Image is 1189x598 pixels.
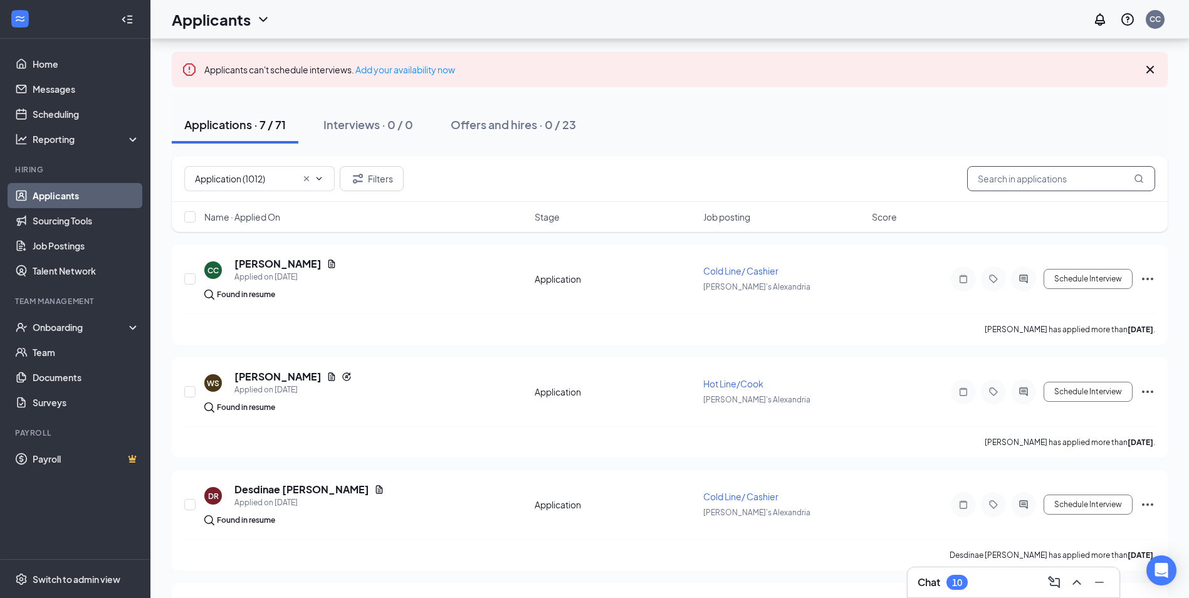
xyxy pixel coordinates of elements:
[33,365,140,390] a: Documents
[208,491,219,501] div: DR
[195,172,296,186] input: All Stages
[872,211,897,223] span: Score
[15,133,28,145] svg: Analysis
[121,13,134,26] svg: Collapse
[1044,572,1064,592] button: ComposeMessage
[207,378,219,389] div: WS
[1092,575,1107,590] svg: Minimize
[986,500,1001,510] svg: Tag
[374,485,384,495] svg: Document
[956,500,971,510] svg: Note
[33,573,120,585] div: Switch to admin view
[1150,14,1161,24] div: CC
[1016,387,1031,397] svg: ActiveChat
[256,12,271,27] svg: ChevronDown
[14,13,26,25] svg: WorkstreamLogo
[1140,271,1155,286] svg: Ellipses
[217,288,275,301] div: Found in resume
[234,496,384,509] div: Applied on [DATE]
[33,340,140,365] a: Team
[703,395,810,404] span: [PERSON_NAME]'s Alexandria
[952,577,962,588] div: 10
[15,296,137,307] div: Team Management
[703,378,763,389] span: Hot Line/Cook
[1067,572,1087,592] button: ChevronUp
[703,491,778,502] span: Cold Line/ Cashier
[33,321,129,333] div: Onboarding
[340,166,404,191] button: Filter Filters
[327,372,337,382] svg: Document
[33,133,140,145] div: Reporting
[15,573,28,585] svg: Settings
[986,387,1001,397] svg: Tag
[204,211,280,223] span: Name · Applied On
[535,386,696,398] div: Application
[33,76,140,102] a: Messages
[323,117,413,132] div: Interviews · 0 / 0
[985,437,1155,448] p: [PERSON_NAME] has applied more than .
[1146,555,1176,585] div: Open Intercom Messenger
[967,166,1155,191] input: Search in applications
[33,390,140,415] a: Surveys
[314,174,324,184] svg: ChevronDown
[217,514,275,527] div: Found in resume
[1128,550,1153,560] b: [DATE]
[15,164,137,175] div: Hiring
[33,51,140,76] a: Home
[956,387,971,397] svg: Note
[217,401,275,414] div: Found in resume
[172,9,251,30] h1: Applicants
[33,233,140,258] a: Job Postings
[204,290,214,300] img: search.bf7aa3482b7795d4f01b.svg
[204,515,214,525] img: search.bf7aa3482b7795d4f01b.svg
[301,174,312,184] svg: Cross
[918,575,940,589] h3: Chat
[1016,500,1031,510] svg: ActiveChat
[1016,274,1031,284] svg: ActiveChat
[15,428,137,438] div: Payroll
[1044,495,1133,515] button: Schedule Interview
[234,271,337,283] div: Applied on [DATE]
[703,211,750,223] span: Job posting
[956,274,971,284] svg: Note
[234,384,352,396] div: Applied on [DATE]
[1128,438,1153,447] b: [DATE]
[1069,575,1084,590] svg: ChevronUp
[535,498,696,511] div: Application
[986,274,1001,284] svg: Tag
[451,117,576,132] div: Offers and hires · 0 / 23
[535,273,696,285] div: Application
[703,282,810,291] span: [PERSON_NAME]'s Alexandria
[33,102,140,127] a: Scheduling
[204,402,214,412] img: search.bf7aa3482b7795d4f01b.svg
[204,64,455,75] span: Applicants can't schedule interviews.
[33,258,140,283] a: Talent Network
[1089,572,1109,592] button: Minimize
[1092,12,1108,27] svg: Notifications
[535,211,560,223] span: Stage
[703,508,810,517] span: [PERSON_NAME]'s Alexandria
[985,324,1155,335] p: [PERSON_NAME] has applied more than .
[1140,384,1155,399] svg: Ellipses
[234,370,322,384] h5: [PERSON_NAME]
[1134,174,1144,184] svg: MagnifyingGlass
[182,62,197,77] svg: Error
[207,265,219,276] div: CC
[1120,12,1135,27] svg: QuestionInfo
[1143,62,1158,77] svg: Cross
[234,257,322,271] h5: [PERSON_NAME]
[342,372,352,382] svg: Reapply
[184,117,286,132] div: Applications · 7 / 71
[33,208,140,233] a: Sourcing Tools
[355,64,455,75] a: Add your availability now
[1047,575,1062,590] svg: ComposeMessage
[234,483,369,496] h5: Desdinae [PERSON_NAME]
[1140,497,1155,512] svg: Ellipses
[327,259,337,269] svg: Document
[1044,382,1133,402] button: Schedule Interview
[15,321,28,333] svg: UserCheck
[1044,269,1133,289] button: Schedule Interview
[33,446,140,471] a: PayrollCrown
[33,183,140,208] a: Applicants
[950,550,1155,560] p: Desdinae [PERSON_NAME] has applied more than .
